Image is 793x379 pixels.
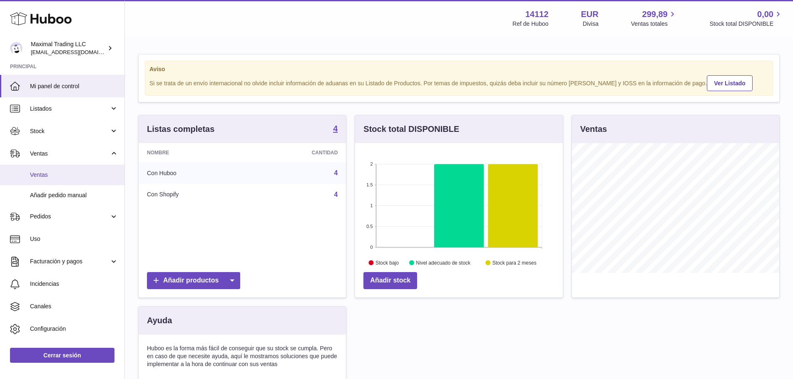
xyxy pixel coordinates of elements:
strong: EUR [581,9,599,20]
span: Ventas [30,171,118,179]
text: 0 [370,245,373,250]
strong: Aviso [149,65,768,73]
a: 0,00 Stock total DISPONIBLE [710,9,783,28]
td: Con Huboo [139,162,249,184]
a: Añadir productos [147,272,240,289]
span: Facturación y pagos [30,258,109,265]
h3: Listas completas [147,124,214,135]
p: Huboo es la forma más fácil de conseguir que su stock se cumpla. Pero en caso de que necesite ayu... [147,344,338,368]
span: Stock total DISPONIBLE [710,20,783,28]
a: 4 [334,191,338,198]
text: Stock para 2 meses [492,260,537,266]
h3: Stock total DISPONIBLE [363,124,459,135]
span: Canales [30,302,118,310]
a: Añadir stock [363,272,417,289]
th: Nombre [139,143,249,162]
div: Ref de Huboo [512,20,548,28]
a: 4 [333,124,338,134]
span: Stock [30,127,109,135]
text: Stock bajo [375,260,399,266]
span: Listados [30,105,109,113]
a: 299,89 Ventas totales [631,9,677,28]
a: Ver Listado [707,75,752,91]
text: 2 [370,161,373,166]
span: 299,89 [642,9,668,20]
text: 1.5 [367,182,373,187]
a: Cerrar sesión [10,348,114,363]
div: Divisa [583,20,599,28]
span: 0,00 [757,9,773,20]
span: Configuración [30,325,118,333]
td: Con Shopify [139,184,249,206]
span: Ventas [30,150,109,158]
text: 0.5 [367,224,373,229]
span: Uso [30,235,118,243]
span: Añadir pedido manual [30,191,118,199]
div: Si se trata de un envío internacional no olvide incluir información de aduanas en su Listado de P... [149,74,768,91]
span: Incidencias [30,280,118,288]
span: Ventas totales [631,20,677,28]
span: [EMAIL_ADDRESS][DOMAIN_NAME] [31,49,122,55]
span: Pedidos [30,213,109,220]
strong: 4 [333,124,338,133]
text: Nivel adecuado de stock [416,260,471,266]
th: Cantidad [249,143,346,162]
a: 4 [334,169,338,176]
span: Mi panel de control [30,82,118,90]
img: internalAdmin-14112@internal.huboo.com [10,42,22,54]
strong: 14112 [525,9,549,20]
h3: Ayuda [147,315,172,326]
h3: Ventas [580,124,607,135]
text: 1 [370,203,373,208]
div: Maximal Trading LLC [31,40,106,56]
